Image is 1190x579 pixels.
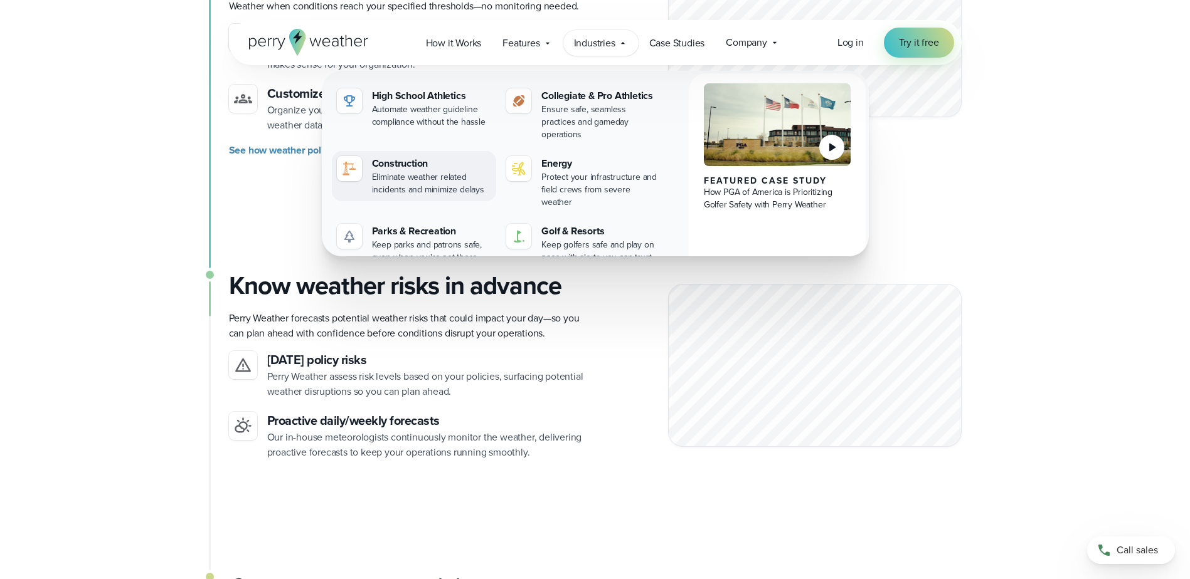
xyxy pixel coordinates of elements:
div: Eliminate weather related incidents and minimize delays [372,171,492,196]
div: Golf & Resorts [541,224,661,239]
img: golf-iconV2.svg [511,229,526,244]
span: See how weather policy automation works [229,143,415,158]
a: Call sales [1087,536,1175,564]
span: Case Studies [649,36,705,51]
img: noun-crane-7630938-1@2x.svg [342,161,357,176]
span: Try it free [899,35,939,50]
h3: Know weather risks in advance [229,271,585,301]
div: Energy [541,156,661,171]
img: energy-icon@2x-1.svg [511,161,526,176]
div: Construction [372,156,492,171]
div: Featured Case Study [704,176,851,186]
div: Keep golfers safe and play on pace with alerts you can trust [541,239,661,264]
img: PGA of America, Frisco Campus [704,83,851,166]
a: Try it free [884,28,954,58]
a: Golf & Resorts Keep golfers safe and play on pace with alerts you can trust [501,219,666,269]
a: Case Studies [639,30,716,56]
p: Our in-house meteorologists continuously monitor the weather, delivering proactive forecasts to k... [267,430,585,460]
a: PGA of America, Frisco Campus Featured Case Study How PGA of America is Prioritizing Golfer Safet... [689,73,866,279]
div: Parks & Recreation [372,224,492,239]
div: Protect your infrastructure and field crews from severe weather [541,171,661,209]
a: Construction Eliminate weather related incidents and minimize delays [332,151,497,201]
p: Perry Weather forecasts potential weather risks that could impact your day—so you can plan ahead ... [229,311,585,341]
h3: [DATE] policy risks [267,351,585,369]
span: Company [726,35,767,50]
p: Perry Weather assess risk levels based on your policies, surfacing potential weather disruptions ... [267,369,585,399]
h3: Proactive daily/weekly forecasts [267,412,585,430]
h4: Customize groups by location or teams [267,85,585,103]
div: High School Athletics [372,88,492,103]
span: Call sales [1117,543,1158,558]
a: Collegiate & Pro Athletics Ensure safe, seamless practices and gameday operations [501,83,666,146]
a: Log in [837,35,864,50]
a: Parks & Recreation Keep parks and patrons safe, even when you're not there [332,219,497,269]
span: How it Works [426,36,482,51]
img: highschool-icon.svg [342,93,357,108]
p: Organize your users by teams, locations, or roles and control who can view weather data or receiv... [267,103,585,133]
a: Energy Protect your infrastructure and field crews from severe weather [501,151,666,214]
img: proathletics-icon@2x-1.svg [511,93,526,108]
span: Industries [574,36,615,51]
a: High School Athletics Automate weather guideline compliance without the hassle [332,83,497,133]
a: See how weather policy automation works [229,143,435,158]
a: How it Works [415,30,492,56]
span: Features [502,36,539,51]
img: parks-icon-grey.svg [342,229,357,244]
div: Keep parks and patrons safe, even when you're not there [372,239,492,264]
div: Ensure safe, seamless practices and gameday operations [541,103,661,141]
div: Collegiate & Pro Athletics [541,88,661,103]
div: How PGA of America is Prioritizing Golfer Safety with Perry Weather [704,186,851,211]
div: Automate weather guideline compliance without the hassle [372,103,492,128]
